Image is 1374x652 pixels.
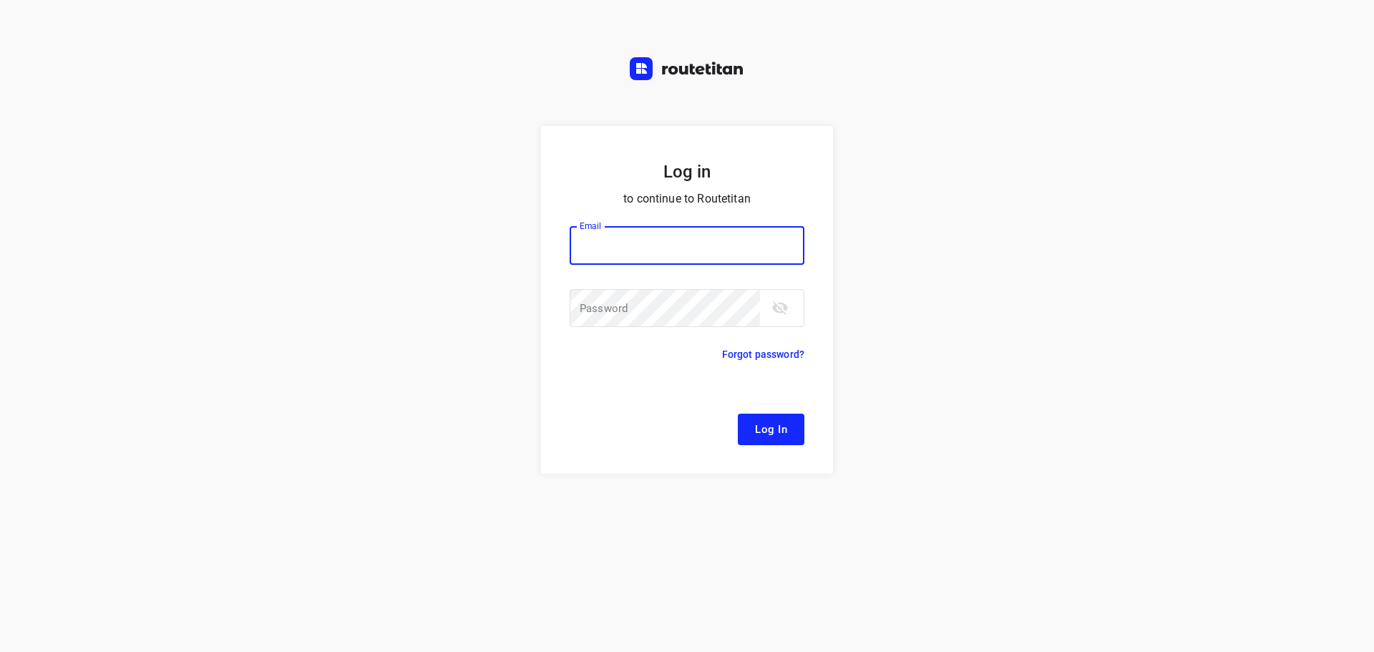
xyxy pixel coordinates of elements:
button: Log In [738,414,804,445]
button: toggle password visibility [766,293,794,322]
p: Forgot password? [722,346,804,363]
p: to continue to Routetitan [570,189,804,209]
span: Log In [755,420,787,439]
img: Routetitan [630,57,744,80]
h5: Log in [570,160,804,183]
